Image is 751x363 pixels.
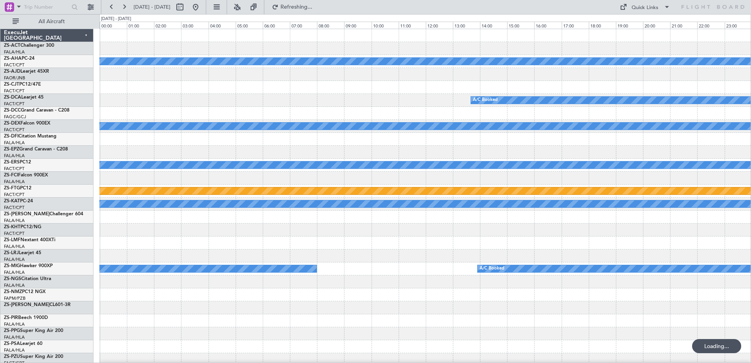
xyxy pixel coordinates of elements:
span: [DATE] - [DATE] [134,4,170,11]
span: ZS-PSA [4,341,20,346]
a: ZS-PPGSuper King Air 200 [4,328,63,333]
input: Trip Number [24,1,69,13]
span: ZS-EPZ [4,147,19,152]
a: ZS-DFICitation Mustang [4,134,57,139]
a: ZS-MIGHawker 900XP [4,264,53,268]
span: ZS-DCC [4,108,21,113]
div: A/C Booked [473,94,498,106]
div: 17:00 [562,22,589,29]
button: Refreshing... [268,1,315,13]
div: 15:00 [507,22,534,29]
span: ZS-LRJ [4,251,19,255]
span: ZS-DCA [4,95,21,100]
span: All Aircraft [20,19,83,24]
div: 16:00 [534,22,561,29]
button: Quick Links [616,1,674,13]
a: FACT/CPT [4,166,24,172]
span: Refreshing... [280,4,313,10]
span: ZS-[PERSON_NAME] [4,212,49,216]
a: FACT/CPT [4,101,24,107]
a: ZS-PZUSuper King Air 200 [4,354,63,359]
a: ZS-[PERSON_NAME]Challenger 604 [4,212,83,216]
a: ZS-NMZPC12 NGX [4,290,46,294]
button: All Aircraft [9,15,85,28]
a: FAGC/GCJ [4,114,26,120]
span: ZS-PPG [4,328,20,333]
a: FALA/HLA [4,269,25,275]
div: 05:00 [236,22,263,29]
div: 13:00 [453,22,480,29]
a: ZS-AJDLearjet 45XR [4,69,49,74]
div: 19:00 [616,22,643,29]
div: 11:00 [399,22,426,29]
span: ZS-DEX [4,121,20,126]
span: ZS-PZU [4,354,20,359]
span: ZS-LMF [4,238,20,242]
a: ZS-[PERSON_NAME]CL601-3R [4,302,71,307]
div: [DATE] - [DATE] [101,16,131,22]
a: ZS-AHAPC-24 [4,56,35,61]
a: ZS-DEXFalcon 900EX [4,121,50,126]
a: ZS-KATPC-24 [4,199,33,203]
div: 02:00 [154,22,181,29]
span: ZS-DFI [4,134,18,139]
a: ZS-PIRBeech 1900D [4,315,48,320]
div: 12:00 [426,22,453,29]
div: 09:00 [344,22,371,29]
span: ZS-FCI [4,173,18,178]
a: ZS-FTGPC12 [4,186,31,191]
div: 07:00 [290,22,317,29]
a: FALA/HLA [4,321,25,327]
a: ZS-LRJLearjet 45 [4,251,41,255]
a: FACT/CPT [4,205,24,211]
a: ZS-FCIFalcon 900EX [4,173,48,178]
a: FACT/CPT [4,88,24,94]
a: FACT/CPT [4,192,24,198]
a: FACT/CPT [4,62,24,68]
a: ZS-CJTPC12/47E [4,82,41,87]
a: ZS-DCCGrand Caravan - C208 [4,108,70,113]
a: ZS-LMFNextant 400XTi [4,238,55,242]
div: Loading... [692,339,741,353]
a: FALA/HLA [4,282,25,288]
a: FALA/HLA [4,140,25,146]
div: 14:00 [480,22,507,29]
span: ZS-MIG [4,264,20,268]
div: 21:00 [670,22,697,29]
span: ZS-CJT [4,82,19,87]
div: 22:00 [697,22,724,29]
a: ZS-KHTPC12/NG [4,225,41,229]
span: ZS-[PERSON_NAME] [4,302,49,307]
div: 00:00 [100,22,127,29]
a: FACT/CPT [4,231,24,236]
a: FALA/HLA [4,347,25,353]
a: ZS-PSALearjet 60 [4,341,42,346]
span: ZS-KAT [4,199,20,203]
span: ZS-AJD [4,69,20,74]
a: FALA/HLA [4,244,25,249]
div: Quick Links [632,4,658,12]
div: 20:00 [643,22,670,29]
span: ZS-AHA [4,56,22,61]
a: ZS-NGSCitation Ultra [4,277,51,281]
div: 10:00 [372,22,399,29]
div: 06:00 [263,22,290,29]
a: ZS-ERSPC12 [4,160,31,165]
div: 01:00 [127,22,154,29]
span: ZS-FTG [4,186,20,191]
span: ZS-KHT [4,225,20,229]
div: 18:00 [589,22,616,29]
a: FALA/HLA [4,334,25,340]
span: ZS-NGS [4,277,21,281]
a: FAOR/JNB [4,75,25,81]
div: 03:00 [181,22,208,29]
a: FALA/HLA [4,49,25,55]
a: FAPM/PZB [4,295,26,301]
div: 08:00 [317,22,344,29]
span: ZS-NMZ [4,290,22,294]
a: FALA/HLA [4,218,25,224]
a: ZS-ACTChallenger 300 [4,43,54,48]
a: ZS-EPZGrand Caravan - C208 [4,147,68,152]
a: FALA/HLA [4,179,25,185]
a: FALA/HLA [4,257,25,262]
